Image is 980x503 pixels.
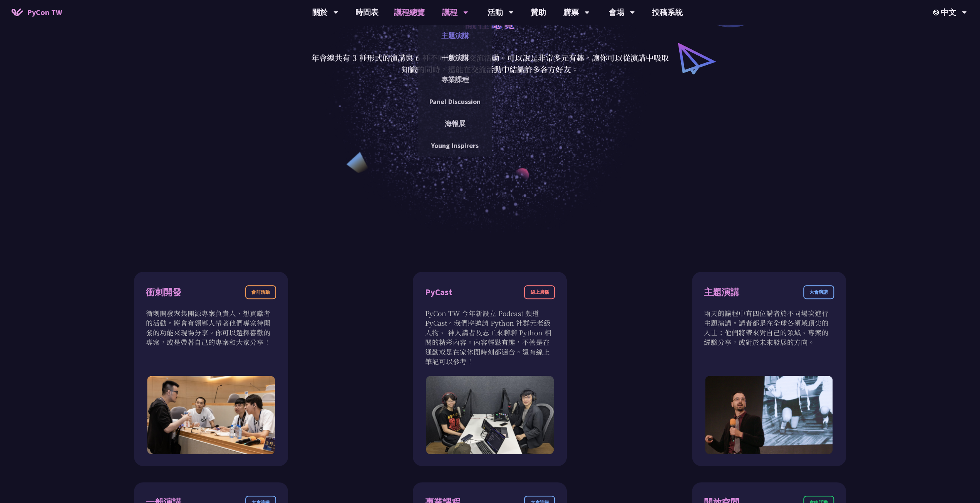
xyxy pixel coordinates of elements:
img: Locale Icon [933,10,941,15]
div: 大會演講 [803,285,834,299]
a: Panel Discussion [418,93,492,111]
a: 一般演講 [418,49,492,67]
div: 主題演講 [704,286,739,299]
img: Keynote [705,376,833,454]
img: PyCast [426,376,554,454]
p: 兩天的議程中有四位講者於不同場次進行主題演講。講者都是在全球各領域頂尖的人士；他們將帶來對自己的領域、專案的經驗分享，或對於未來發展的方向。 [704,308,834,347]
p: 年會總共有 3 種形式的演講與 6 種不同性質的交流活動。可以說是非常多元有趣，讓你可以從演講中吸取知識的同時，還能在交流活動中結識許多各方好友。 [311,52,669,75]
a: 海報展 [418,114,492,133]
img: Sprint [147,376,275,454]
div: 會前活動 [245,285,276,299]
a: 專業課程 [418,71,492,89]
img: Home icon of PyCon TW 2025 [12,8,23,16]
div: PyCast [425,286,452,299]
p: 衝刺開發聚集開源專案負責人、想貢獻者的活動。將會有領導人帶著他們專案待開發的功能來現場分享。你可以選擇喜歡的專案，或是帶著自己的專案和大家分享！ [146,308,276,347]
a: Young Inspirers [418,136,492,155]
div: 衝刺開發 [146,286,181,299]
div: 線上廣播 [524,285,555,299]
a: 主題演講 [418,27,492,45]
span: PyCon TW [27,7,62,18]
a: PyCon TW [4,3,70,22]
p: PyCon TW 今年新設立 Podcast 頻道 PyCast。我們將邀請 Python 社群元老級人物、 神人講者及志工來聊聊 Python 相關的精彩內容。內容輕鬆有趣，不管是在通勤或是在... [425,308,555,366]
